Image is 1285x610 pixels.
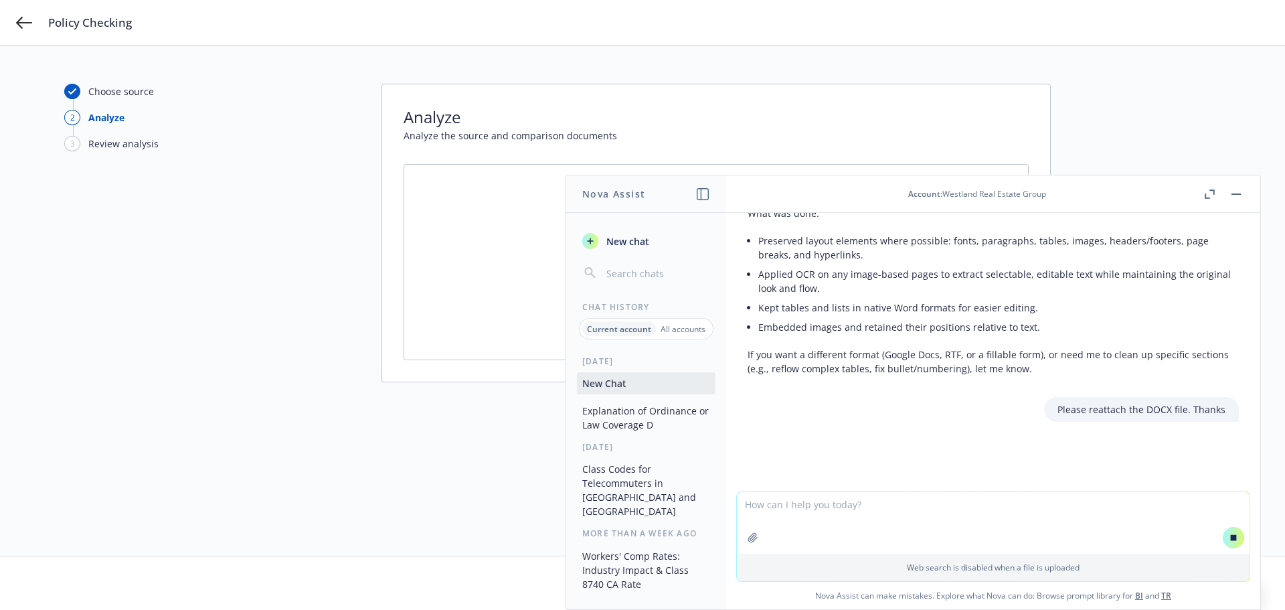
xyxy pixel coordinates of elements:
[758,317,1239,337] li: Embedded images and retained their positions relative to text.
[577,400,715,436] button: Explanation of Ordinance or Law Coverage D
[577,545,715,595] button: Workers' Comp Rates: Industry Impact & Class 8740 CA Rate
[582,187,645,201] h1: Nova Assist
[577,458,715,522] button: Class Codes for Telecommuters in [GEOGRAPHIC_DATA] and [GEOGRAPHIC_DATA]
[48,15,132,31] span: Policy Checking
[88,84,154,98] div: Choose source
[566,441,726,453] div: [DATE]
[64,136,80,151] div: 3
[908,188,940,200] span: Account
[1161,590,1171,601] a: TR
[732,582,1255,609] span: Nova Assist can make mistakes. Explore what Nova can do: Browse prompt library for and
[908,188,1046,200] div: : Westland Real Estate Group
[404,129,1029,143] span: Analyze the source and comparison documents
[64,110,80,125] div: 2
[566,528,726,539] div: More than a week ago
[604,264,710,283] input: Search chats
[577,229,715,253] button: New chat
[88,110,124,125] div: Analyze
[758,264,1239,298] li: Applied OCR on any image-based pages to extract selectable, editable text while maintaining the o...
[745,562,1241,573] p: Web search is disabled when a file is uploaded
[577,372,715,394] button: New Chat
[1135,590,1143,601] a: BI
[566,301,726,313] div: Chat History
[661,323,705,335] p: All accounts
[758,231,1239,264] li: Preserved layout elements where possible: fonts, paragraphs, tables, images, headers/footers, pag...
[88,137,159,151] div: Review analysis
[404,106,1029,129] span: Analyze
[748,206,1239,220] p: What was done:
[758,298,1239,317] li: Kept tables and lists in native Word formats for easier editing.
[748,348,1239,376] p: If you want a different format (Google Docs, RTF, or a fillable form), or need me to clean up spe...
[1057,402,1225,416] p: Please reattach the DOCX file. Thanks
[604,234,649,248] span: New chat
[587,323,651,335] p: Current account
[566,356,726,367] div: [DATE]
